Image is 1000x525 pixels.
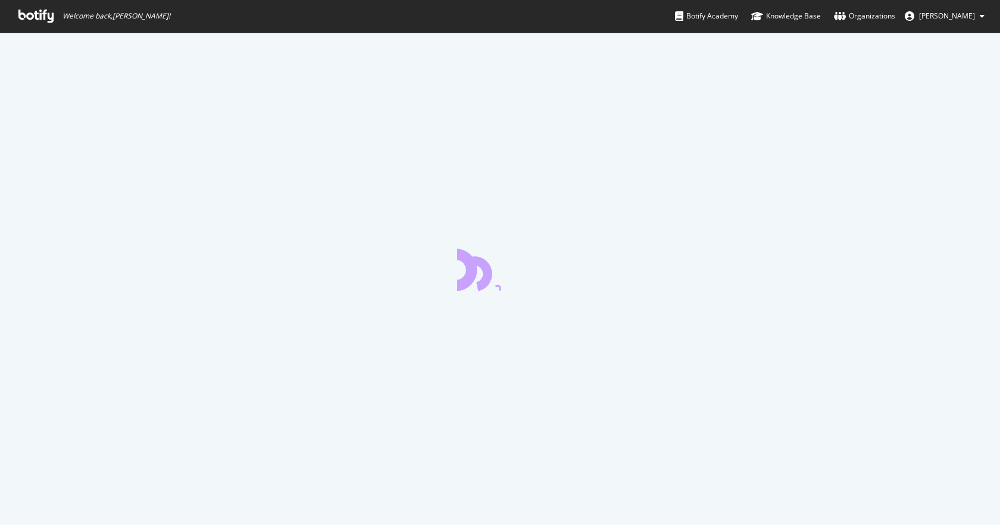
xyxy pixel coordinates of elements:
[457,248,543,291] div: animation
[895,7,994,26] button: [PERSON_NAME]
[675,10,738,22] div: Botify Academy
[834,10,895,22] div: Organizations
[751,10,821,22] div: Knowledge Base
[919,11,975,21] span: Elena Tylaweny Tuseo
[62,11,170,21] span: Welcome back, [PERSON_NAME] !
